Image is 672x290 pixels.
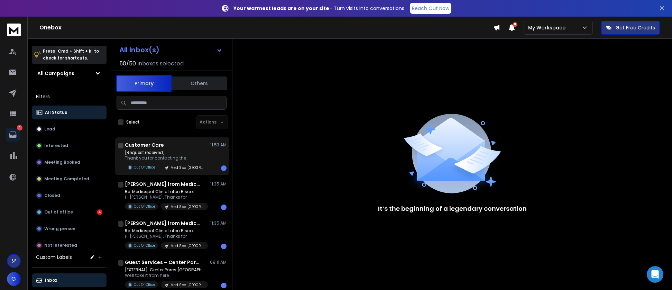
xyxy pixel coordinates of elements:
[39,24,493,32] h1: Onebox
[126,119,140,125] label: Select
[125,267,208,273] p: [EXTERNAL]: Center Parcs [GEOGRAPHIC_DATA]
[44,193,60,198] p: Closed
[32,66,107,80] button: All Campaigns
[116,75,172,92] button: Primary
[32,122,107,136] button: Lead
[210,181,227,187] p: 11:35 AM
[32,189,107,202] button: Closed
[134,204,155,209] p: Out Of Office
[410,3,451,14] a: Reach Out Now
[37,70,74,77] h1: All Campaigns
[134,282,155,287] p: Out Of Office
[44,226,75,232] p: Wrong person
[44,243,77,248] p: Not Interested
[97,209,102,215] div: 4
[221,205,227,210] div: 1
[601,21,660,35] button: Get Free Credits
[119,46,159,53] h1: All Inbox(s)
[125,155,208,161] p: Thank you for contacting the
[125,189,208,194] p: Re: Medicspot Clinic Luton Biscot
[412,5,449,12] p: Reach Out Now
[125,194,208,200] p: Hi [PERSON_NAME], Thanks for
[45,278,57,283] p: Inbox
[233,5,329,12] strong: Your warmest leads are on your site
[210,142,227,148] p: 11:53 AM
[125,228,208,234] p: Re: Medicspot Clinic Luton Biscot
[378,204,527,214] p: It’s the beginning of a legendary conversation
[233,5,404,12] p: – Turn visits into conversations
[125,220,201,227] h1: [PERSON_NAME] from Medicspot
[7,272,21,286] button: G
[44,176,89,182] p: Meeting Completed
[6,128,20,142] a: 4
[210,260,227,265] p: 09:11 AM
[171,165,204,170] p: Med Spa [GEOGRAPHIC_DATA]
[210,220,227,226] p: 11:35 AM
[32,273,107,287] button: Inbox
[134,243,155,248] p: Out Of Office
[114,43,228,57] button: All Inbox(s)
[125,273,208,278] p: We'll take it from here
[528,24,568,31] p: My Workspace
[32,139,107,153] button: Interested
[45,110,67,115] p: All Status
[137,60,184,68] h3: Inboxes selected
[647,266,663,283] div: Open Intercom Messenger
[221,244,227,249] div: 1
[32,172,107,186] button: Meeting Completed
[44,126,55,132] p: Lead
[119,60,136,68] span: 50 / 50
[32,205,107,219] button: Out of office4
[134,165,155,170] p: Out Of Office
[32,92,107,101] h3: Filters
[36,254,72,261] h3: Custom Labels
[125,150,208,155] p: [Request received]
[44,143,68,148] p: Interested
[171,243,204,248] p: Med Spa [GEOGRAPHIC_DATA]
[172,76,227,91] button: Others
[17,125,22,130] p: 4
[616,24,655,31] p: Get Free Credits
[7,24,21,36] img: logo
[221,283,227,288] div: 1
[171,282,204,288] p: Med Spa [GEOGRAPHIC_DATA]
[57,47,92,55] span: Cmd + Shift + k
[44,209,73,215] p: Out of office
[32,155,107,169] button: Meeting Booked
[125,142,164,148] h1: Customer Care
[513,22,517,27] span: 11
[171,204,204,209] p: Med Spa [GEOGRAPHIC_DATA]
[32,238,107,252] button: Not Interested
[221,165,227,171] div: 1
[125,181,201,188] h1: [PERSON_NAME] from Medicspot
[44,160,80,165] p: Meeting Booked
[32,222,107,236] button: Wrong person
[125,234,208,239] p: Hi [PERSON_NAME], Thanks for
[32,106,107,119] button: All Status
[43,48,99,62] p: Press to check for shortcuts.
[125,259,201,266] h1: Guest Services – Center Parcs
